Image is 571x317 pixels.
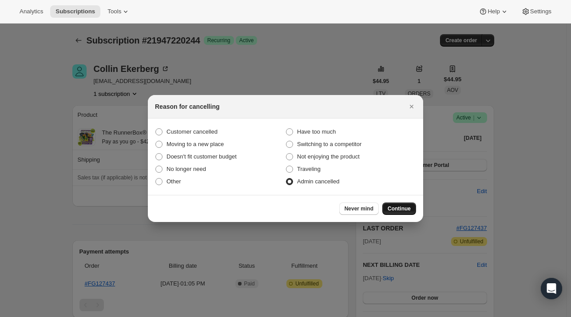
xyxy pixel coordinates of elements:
span: Doesn't fit customer budget [167,153,237,160]
button: Never mind [339,202,379,215]
button: Tools [102,5,135,18]
span: Help [488,8,500,15]
span: Other [167,178,181,185]
div: Open Intercom Messenger [541,278,562,299]
span: Subscriptions [56,8,95,15]
span: Customer cancelled [167,128,218,135]
span: Settings [530,8,551,15]
span: Admin cancelled [297,178,339,185]
span: Have too much [297,128,336,135]
span: Switching to a competitor [297,141,361,147]
span: Analytics [20,8,43,15]
button: Subscriptions [50,5,100,18]
span: Traveling [297,166,321,172]
span: No longer need [167,166,206,172]
span: Moving to a new place [167,141,224,147]
button: Help [473,5,514,18]
button: Settings [516,5,557,18]
span: Continue [388,205,411,212]
span: Tools [107,8,121,15]
button: Close [405,100,418,113]
span: Not enjoying the product [297,153,360,160]
button: Analytics [14,5,48,18]
h2: Reason for cancelling [155,102,219,111]
button: Continue [382,202,416,215]
span: Never mind [345,205,373,212]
